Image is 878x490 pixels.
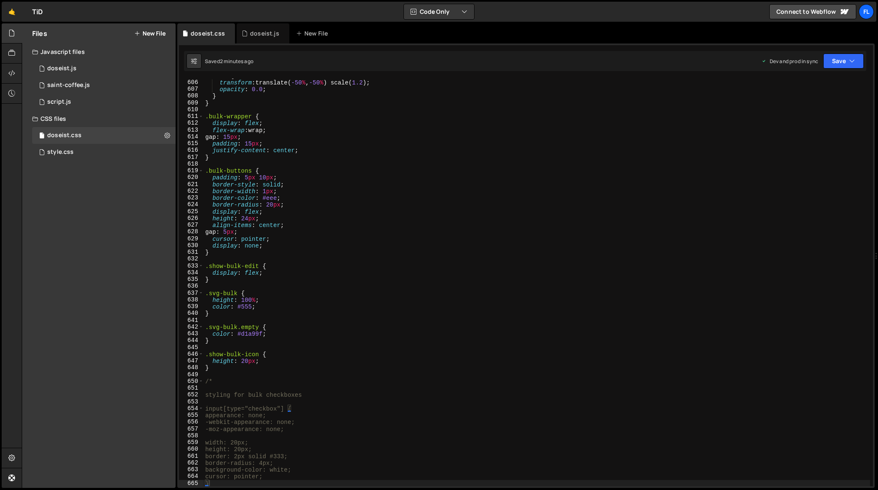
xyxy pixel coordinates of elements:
div: 608 [179,92,204,99]
h2: Files [32,29,47,38]
div: doseist.js [47,65,77,72]
div: 652 [179,391,204,398]
div: 658 [179,432,204,439]
div: saint-coffee.js [47,82,90,89]
div: 643 [179,330,204,337]
div: 631 [179,249,204,255]
div: 634 [179,269,204,276]
div: 659 [179,439,204,446]
div: 616 [179,147,204,153]
div: 636 [179,283,204,289]
div: 2 minutes ago [220,58,253,65]
div: 655 [179,412,204,419]
div: 647 [179,357,204,364]
div: 663 [179,466,204,473]
div: 649 [179,371,204,378]
button: Save [823,54,864,69]
div: 648 [179,364,204,371]
div: 611 [179,113,204,120]
div: 637 [179,290,204,296]
div: 632 [179,255,204,262]
div: style.css [47,148,74,156]
div: 4604/37981.js [32,60,176,77]
div: script.js [47,98,71,106]
div: 646 [179,351,204,357]
div: 621 [179,181,204,188]
div: 640 [179,310,204,316]
div: 619 [179,167,204,174]
a: Fl [859,4,874,19]
div: 653 [179,398,204,405]
div: 626 [179,215,204,222]
div: 645 [179,344,204,351]
div: 614 [179,133,204,140]
button: Code Only [404,4,474,19]
div: 615 [179,140,204,147]
div: 664 [179,473,204,480]
div: 607 [179,86,204,92]
div: doseist.js [250,29,279,38]
div: 660 [179,446,204,452]
div: 618 [179,161,204,167]
div: 654 [179,405,204,412]
div: 620 [179,174,204,181]
div: 610 [179,106,204,113]
div: 613 [179,127,204,133]
div: 630 [179,242,204,249]
div: 609 [179,100,204,106]
div: 4604/42100.css [32,127,176,144]
div: 4604/25434.css [32,144,176,161]
a: 🤙 [2,2,22,22]
div: 633 [179,263,204,269]
div: New File [296,29,331,38]
div: 641 [179,317,204,324]
div: 642 [179,324,204,330]
a: Connect to Webflow [769,4,856,19]
div: 4604/24567.js [32,94,176,110]
div: 612 [179,120,204,126]
div: 606 [179,79,204,86]
div: 657 [179,426,204,432]
button: New File [134,30,166,37]
div: 651 [179,385,204,391]
div: 623 [179,194,204,201]
div: 665 [179,480,204,487]
div: 661 [179,453,204,459]
div: 622 [179,188,204,194]
div: doseist.css [191,29,225,38]
div: CSS files [22,110,176,127]
div: doseist.css [47,132,82,139]
div: 617 [179,154,204,161]
div: TiD [32,7,43,17]
div: 650 [179,378,204,385]
div: Javascript files [22,43,176,60]
div: 627 [179,222,204,228]
div: 662 [179,459,204,466]
div: Dev and prod in sync [761,58,818,65]
div: 4604/27020.js [32,77,176,94]
div: 639 [179,303,204,310]
div: 656 [179,419,204,425]
div: 644 [179,337,204,344]
div: Saved [205,58,253,65]
div: 625 [179,208,204,215]
div: 635 [179,276,204,283]
div: 624 [179,201,204,208]
div: 628 [179,228,204,235]
div: 638 [179,296,204,303]
div: 629 [179,235,204,242]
